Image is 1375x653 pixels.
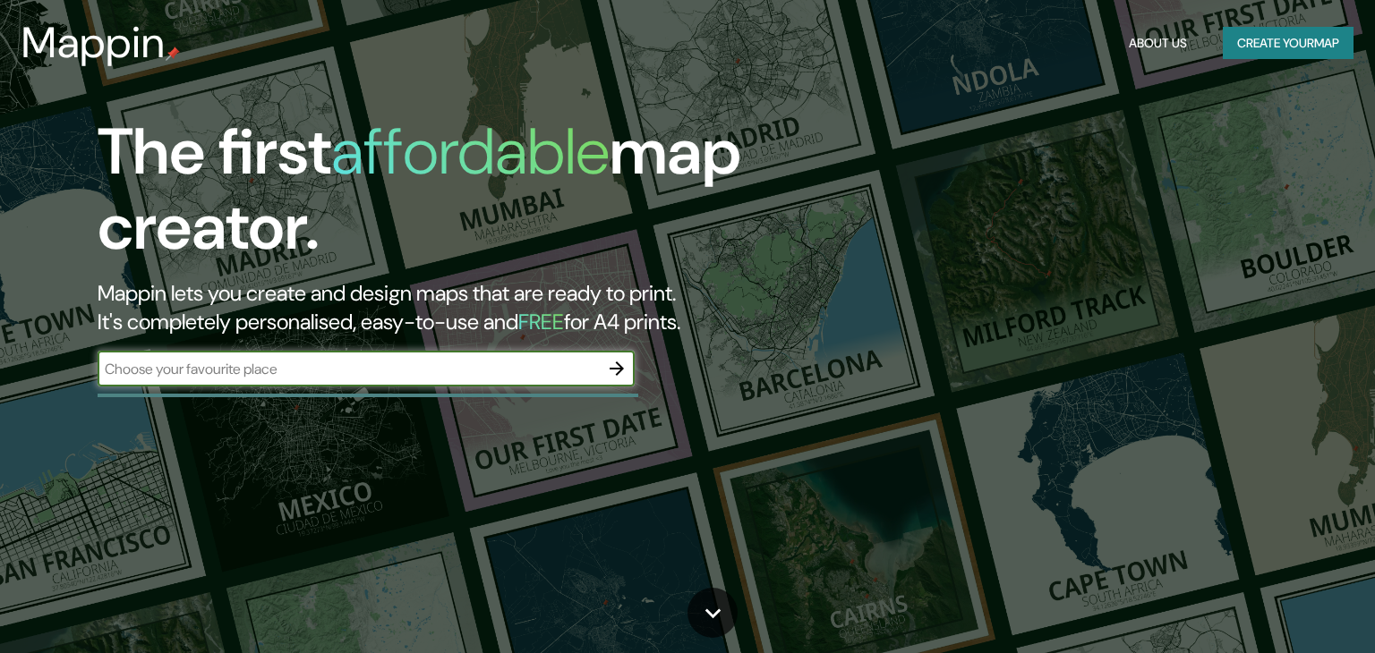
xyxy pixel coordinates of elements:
[1122,27,1194,60] button: About Us
[518,308,564,335] h5: FREE
[98,279,785,336] h2: Mappin lets you create and design maps that are ready to print. It's completely personalised, eas...
[166,47,180,61] img: mappin-pin
[1223,27,1354,60] button: Create yourmap
[331,110,610,193] h1: affordable
[21,18,166,68] h3: Mappin
[98,359,599,379] input: Choose your favourite place
[98,114,785,279] h1: The first map creator.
